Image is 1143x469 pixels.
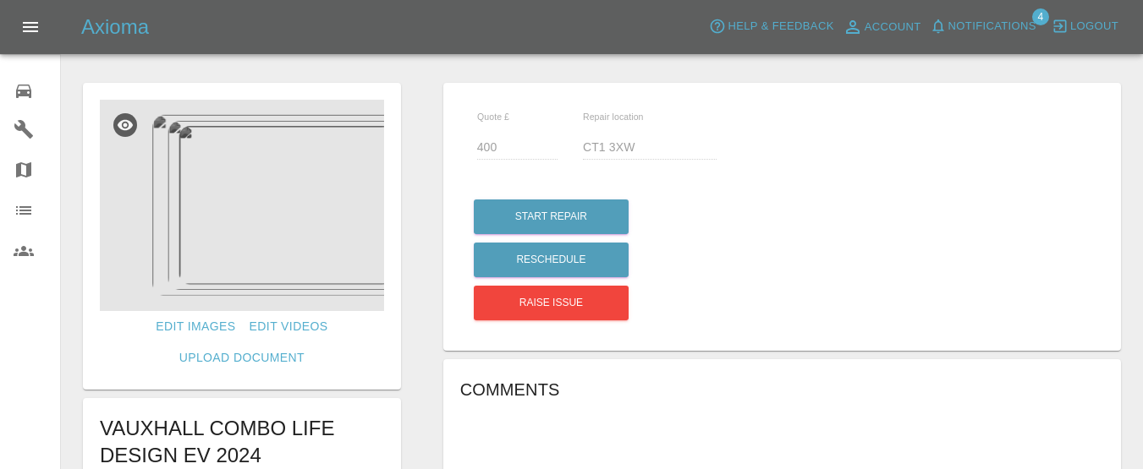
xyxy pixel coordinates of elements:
[1047,14,1123,40] button: Logout
[100,415,384,469] h1: VAUXHALL COMBO LIFE DESIGN EV 2024
[728,17,833,36] span: Help & Feedback
[460,376,1104,403] h6: Comments
[838,14,926,41] a: Account
[948,17,1036,36] span: Notifications
[100,100,384,311] img: 6d5b5ff6-a291-45ab-bf85-254dc8c3d3fc
[1070,17,1118,36] span: Logout
[705,14,838,40] button: Help & Feedback
[583,112,644,122] span: Repair location
[10,7,51,47] button: Open drawer
[474,286,629,320] button: Raise issue
[477,112,509,122] span: Quote £
[243,311,335,342] a: Edit Videos
[81,14,149,41] h5: Axioma
[474,199,629,234] button: Start Repair
[173,342,311,374] a: Upload Document
[926,14,1041,40] button: Notifications
[865,18,921,37] span: Account
[1032,8,1049,25] span: 4
[149,311,242,342] a: Edit Images
[474,243,629,277] button: Reschedule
